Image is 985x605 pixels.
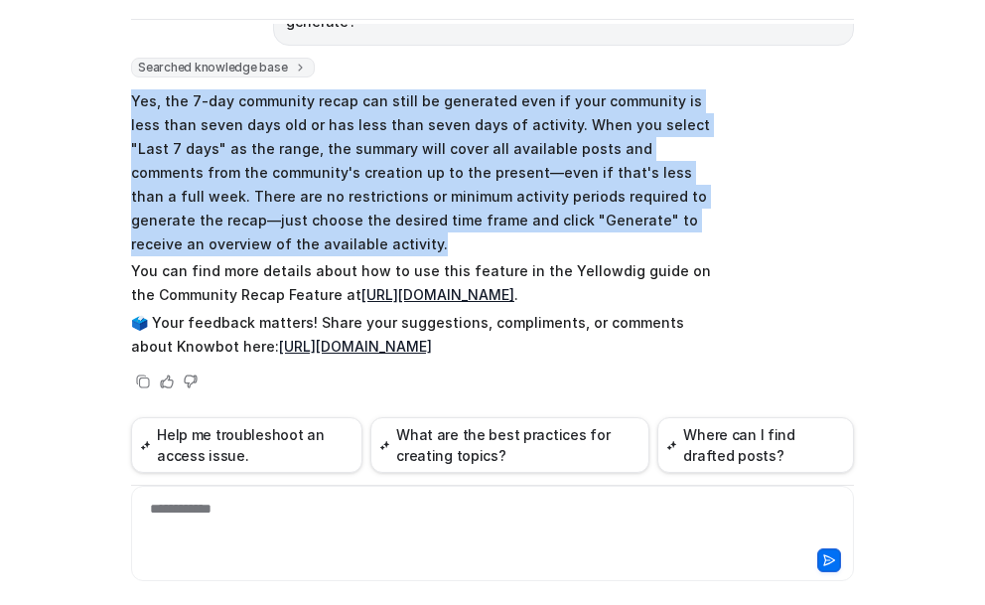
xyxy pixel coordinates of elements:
[131,58,315,77] span: Searched knowledge base
[370,417,649,473] button: What are the best practices for creating topics?
[657,417,854,473] button: Where can I find drafted posts?
[361,286,514,303] a: [URL][DOMAIN_NAME]
[131,417,362,473] button: Help me troubleshoot an access issue.
[131,259,712,307] p: You can find more details about how to use this feature in the Yellowdig guide on the Community R...
[131,311,712,359] p: 🗳️ Your feedback matters! Share your suggestions, compliments, or comments about Knowbot here:
[279,338,432,355] a: [URL][DOMAIN_NAME]
[131,89,712,256] p: Yes, the 7-day community recap can still be generated even if your community is less than seven d...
